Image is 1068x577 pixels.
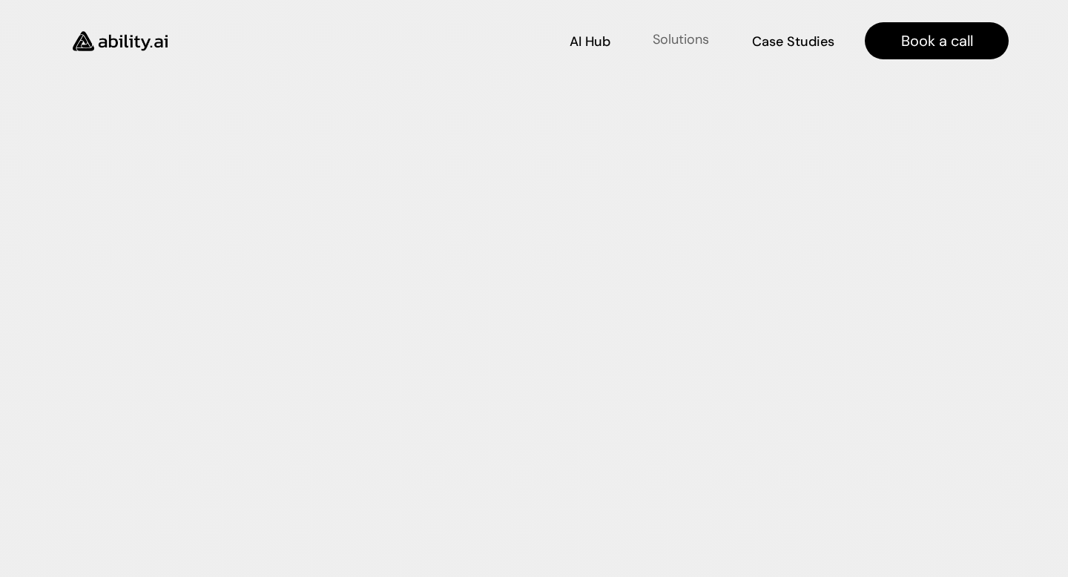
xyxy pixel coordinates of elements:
a: AI Hub [570,28,610,54]
p: Book a call [901,30,973,51]
nav: Main navigation [188,22,1009,59]
a: Solutions [651,28,711,54]
p: AI Hub [570,33,610,51]
a: Book a call [865,22,1009,59]
p: Case Studies [752,33,834,51]
a: Case Studies [751,28,835,54]
p: Solutions [653,30,709,49]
